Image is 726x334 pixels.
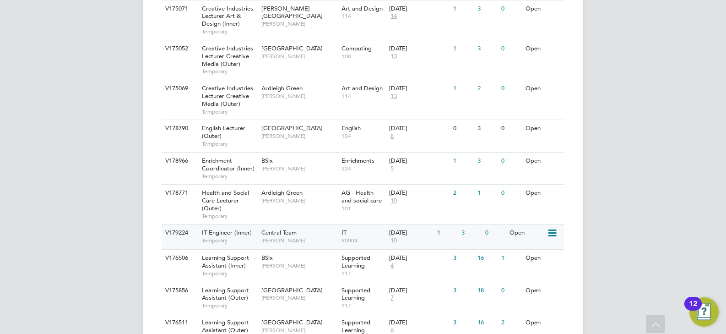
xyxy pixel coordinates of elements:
span: Temporary [202,213,257,220]
span: Creative Industries Lecturer Creative Media (Outer) [202,44,253,68]
span: Temporary [202,270,257,277]
span: 101 [341,205,385,212]
span: Temporary [202,108,257,115]
div: Open [523,0,563,17]
span: [PERSON_NAME] [261,237,337,244]
div: 16 [475,314,499,331]
div: V175052 [163,40,195,57]
div: V175071 [163,0,195,17]
span: Temporary [202,237,257,244]
div: Open [523,314,563,331]
span: Enrichment Coordinator (Inner) [202,157,255,172]
span: Enrichments [341,157,374,164]
div: [DATE] [389,5,449,13]
div: 0 [483,224,507,241]
div: 0 [499,120,523,137]
div: Open [523,250,563,267]
span: [GEOGRAPHIC_DATA] [261,318,323,326]
span: [PERSON_NAME] [261,327,337,334]
span: Learning Support Assistant (Inner) [202,254,249,269]
div: V176511 [163,314,195,331]
span: 7 [389,294,395,302]
div: 0 [451,120,475,137]
div: 3 [451,314,475,331]
div: 1 [451,80,475,97]
span: Learning Support Assistant (Outer) [202,286,249,302]
div: Open [507,224,547,241]
div: 1 [435,224,459,241]
div: 18 [475,282,499,299]
div: V179224 [163,224,195,241]
div: 3 [475,40,499,57]
div: Open [523,282,563,299]
span: [PERSON_NAME] [261,294,337,301]
span: [PERSON_NAME] [261,93,337,100]
div: Open [523,80,563,97]
span: Temporary [202,28,257,35]
span: Creative Industries Lecturer Creative Media (Outer) [202,84,253,108]
div: 12 [689,304,697,316]
span: [GEOGRAPHIC_DATA] [261,124,323,132]
span: 10 [389,197,398,205]
div: V178966 [163,153,195,170]
div: [DATE] [389,125,449,132]
span: English Lecturer (Outer) [202,124,245,140]
div: 3 [475,153,499,170]
span: Art and Design [341,84,383,92]
span: Central Team [261,229,297,236]
span: Ardleigh Green [261,84,303,92]
div: Open [523,185,563,202]
div: [DATE] [389,229,433,237]
div: Open [523,153,563,170]
span: Temporary [202,302,257,309]
div: [DATE] [389,157,449,165]
span: IT Engineer (Inner) [202,229,252,236]
span: Learning Support Assistant (Outer) [202,318,249,334]
div: 3 [451,250,475,267]
span: Computing [341,44,372,52]
span: 224 [341,165,385,172]
span: 4 [389,262,395,270]
div: 0 [499,40,523,57]
span: [PERSON_NAME] [261,197,337,204]
div: 16 [475,250,499,267]
span: [PERSON_NAME][GEOGRAPHIC_DATA] [261,5,323,20]
div: [DATE] [389,287,449,295]
div: [DATE] [389,189,449,197]
span: 117 [341,302,385,309]
div: 1 [451,0,475,17]
span: Art and Design [341,5,383,12]
span: [PERSON_NAME] [261,132,337,140]
div: 2 [451,185,475,202]
span: [PERSON_NAME] [261,20,337,27]
span: Temporary [202,140,257,148]
span: [GEOGRAPHIC_DATA] [261,286,323,294]
div: V176506 [163,250,195,267]
div: 0 [499,153,523,170]
span: 8 [389,132,395,140]
div: 3 [459,224,483,241]
div: [DATE] [389,319,449,327]
div: 2 [499,314,523,331]
span: Supported Learning [341,286,370,302]
div: [DATE] [389,85,449,93]
span: 14 [389,12,398,20]
div: 1 [451,153,475,170]
span: 13 [389,93,398,100]
span: 90004 [341,237,385,244]
span: [PERSON_NAME] [261,53,337,60]
div: 0 [499,282,523,299]
div: V175069 [163,80,195,97]
div: V175856 [163,282,195,299]
span: Ardleigh Green [261,189,303,197]
span: Health and Social Care Lecturer (Outer) [202,189,249,212]
span: Temporary [202,173,257,180]
div: 1 [499,250,523,267]
span: BSix [261,157,273,164]
span: Creative Industries Lecturer Art & Design (Inner) [202,5,253,28]
div: 0 [499,80,523,97]
span: Temporary [202,68,257,75]
span: 108 [341,53,385,60]
span: BSix [261,254,273,262]
div: 1 [475,185,499,202]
